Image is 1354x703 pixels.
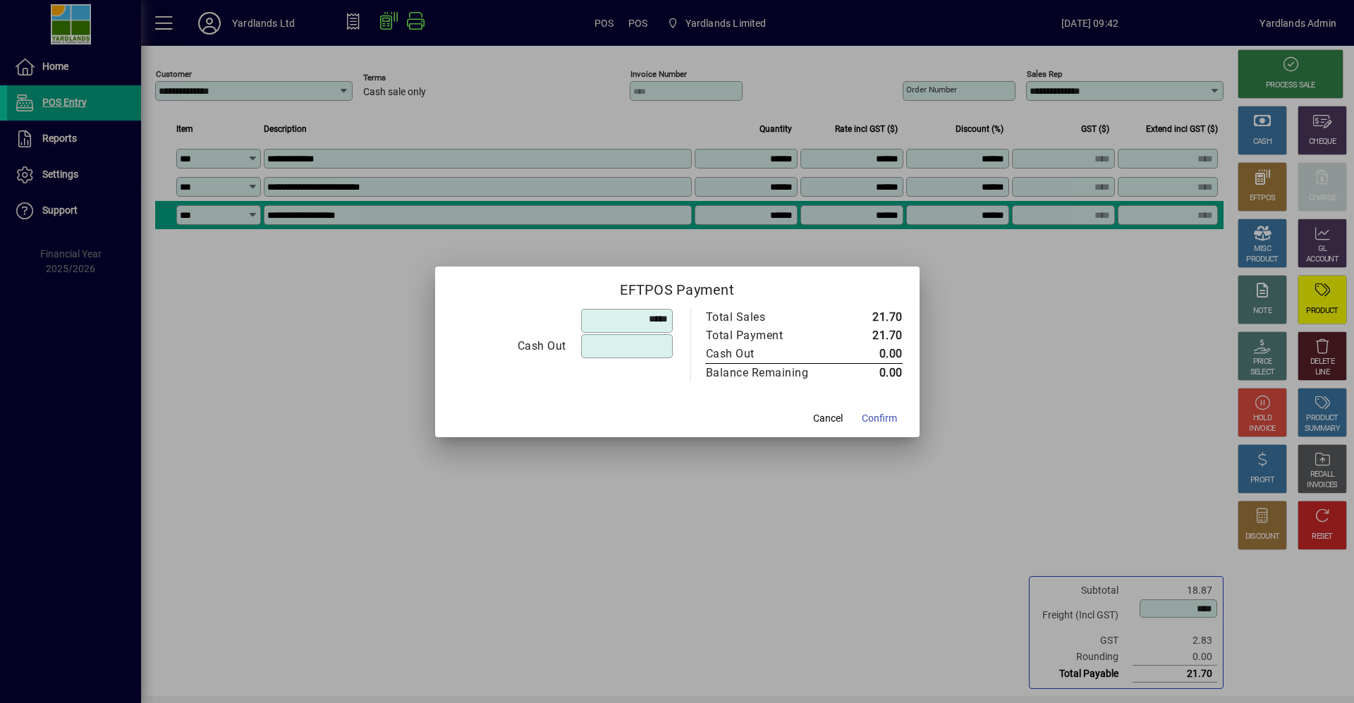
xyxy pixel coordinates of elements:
[805,406,850,432] button: Cancel
[813,411,843,426] span: Cancel
[838,363,903,382] td: 0.00
[706,365,824,381] div: Balance Remaining
[435,267,920,307] h2: EFTPOS Payment
[706,346,824,362] div: Cash Out
[705,308,838,326] td: Total Sales
[862,411,897,426] span: Confirm
[838,308,903,326] td: 21.70
[705,326,838,345] td: Total Payment
[856,406,903,432] button: Confirm
[838,326,903,345] td: 21.70
[838,345,903,364] td: 0.00
[453,338,566,355] div: Cash Out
